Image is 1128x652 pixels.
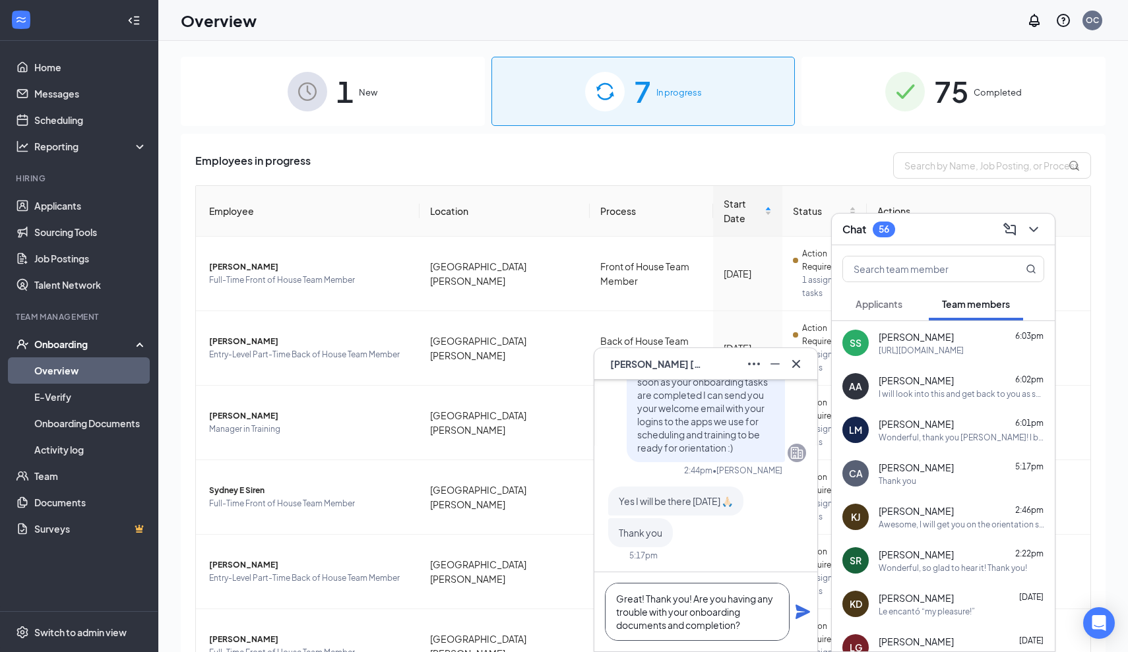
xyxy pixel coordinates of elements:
a: Scheduling [34,107,147,133]
a: Sourcing Tools [34,219,147,245]
td: [GEOGRAPHIC_DATA][PERSON_NAME] [420,386,590,460]
span: 1 assigned tasks [802,423,856,449]
svg: Analysis [16,140,29,153]
svg: Notifications [1026,13,1042,28]
svg: Plane [795,604,811,620]
div: [URL][DOMAIN_NAME] [879,345,964,356]
td: [GEOGRAPHIC_DATA][PERSON_NAME] [420,237,590,311]
span: Action Required [802,471,856,497]
span: 6:01pm [1015,418,1044,428]
span: 1 assigned tasks [802,572,856,598]
th: Actions [867,186,1090,237]
div: Team Management [16,311,144,322]
span: Manager in Training [209,423,409,436]
h1: Overview [181,9,257,32]
span: 6:02pm [1015,374,1044,384]
div: I will look into this and get back to you as soon as possible! I will first re-send the invite or... [879,388,1044,400]
span: Action Required [802,620,856,646]
span: • [PERSON_NAME] [712,465,782,476]
span: Action Required [802,247,856,274]
div: LM [849,423,862,436]
div: Hiring [16,173,144,184]
span: Full-Time Front of House Team Member [209,497,409,510]
th: Employee [196,186,420,237]
a: Onboarding Documents [34,410,147,436]
a: Job Postings [34,245,147,272]
div: KJ [851,510,860,523]
span: [PERSON_NAME] [209,260,409,274]
span: [PERSON_NAME] [879,374,954,387]
textarea: Great! Thank you! Are you having any trouble with your onboarding documents and completion? [605,583,790,641]
a: Team [34,463,147,489]
span: 2 assigned tasks [802,497,856,523]
div: Le encantó “my pleasure!” [879,606,975,617]
span: 1 assigned tasks [802,348,856,374]
span: New [359,86,377,99]
a: Messages [34,80,147,107]
div: CA [849,467,863,480]
span: 2:22pm [1015,548,1044,558]
input: Search team member [843,256,999,282]
td: Front of House Team Member [590,460,712,535]
span: [DATE] [1019,592,1044,602]
a: Overview [34,357,147,384]
div: Thank you [879,475,916,487]
div: 5:17pm [629,550,658,561]
a: Documents [34,489,147,516]
span: [PERSON_NAME] [879,635,954,648]
td: Manager in Training [590,386,712,460]
span: Status [793,204,846,218]
span: [PERSON_NAME] [209,558,409,572]
span: [PERSON_NAME] [209,335,409,348]
div: Open Intercom Messenger [1083,607,1115,639]
td: Front of House Team Member [590,237,712,311]
button: Ellipses [743,353,765,374]
svg: Cross [788,356,804,372]
span: [PERSON_NAME] [879,548,954,561]
span: Applicants [856,298,902,310]
span: 6:03pm [1015,331,1044,341]
span: In progress [656,86,702,99]
span: Action Required [802,545,856,572]
div: Awesome, I will get you on the orientation schedule. You should have received the onboarding link... [879,519,1044,530]
svg: Minimize [767,356,783,372]
div: Onboarding [34,338,136,351]
th: Status [782,186,867,237]
a: Applicants [34,193,147,219]
button: ChevronDown [1023,219,1044,240]
span: Entry-Level Part-Time Back of House Team Member [209,572,409,585]
span: [PERSON_NAME] [209,409,409,423]
span: 75 [934,69,968,114]
svg: UserCheck [16,338,29,351]
td: Back of House Team Member [590,311,712,386]
svg: ChevronDown [1026,222,1042,237]
span: [PERSON_NAME] [PERSON_NAME] [610,357,703,371]
th: Location [420,186,590,237]
a: Home [34,54,147,80]
svg: QuestionInfo [1055,13,1071,28]
span: [PERSON_NAME] [879,330,954,343]
span: Start Date [724,196,763,225]
span: 1 [336,69,354,114]
td: [GEOGRAPHIC_DATA][PERSON_NAME] [420,535,590,609]
div: Wonderful, so glad to hear it! Thank you! [879,562,1027,574]
a: Talent Network [34,272,147,298]
span: Yes I will be there [DATE] 🙏🏻 [619,495,733,507]
div: AA [849,380,862,393]
span: Sydney E Siren [209,484,409,497]
svg: ComposeMessage [1002,222,1018,237]
span: [DATE] [1019,636,1044,645]
span: Action Required [802,322,856,348]
span: Entry-Level Part-Time Back of House Team Member [209,348,409,361]
h3: Chat [842,222,866,237]
svg: MagnifyingGlass [1026,264,1036,274]
span: Completed [974,86,1022,99]
span: Full-Time Front of House Team Member [209,274,409,287]
span: [PERSON_NAME] [879,504,954,518]
span: [PERSON_NAME] [879,417,954,430]
span: 2:46pm [1015,505,1044,515]
svg: Settings [16,626,29,639]
div: Switch to admin view [34,626,127,639]
a: E-Verify [34,384,147,410]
